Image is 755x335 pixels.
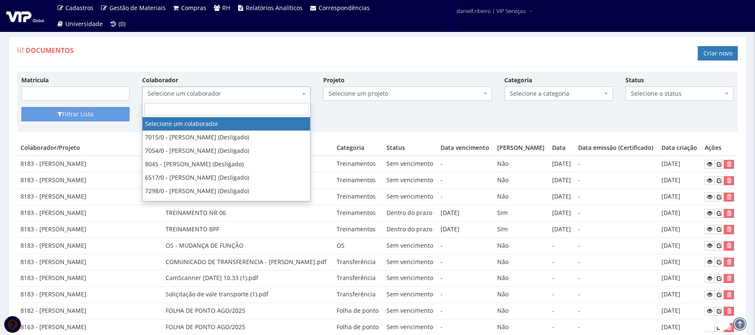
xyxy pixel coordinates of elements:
[494,156,549,172] td: Não
[162,205,334,221] td: TREINAMENTO NR 06
[143,157,310,171] li: 8045 - [PERSON_NAME] (Desligado)
[494,221,549,238] td: Sim
[162,303,334,319] td: FOLHA DE PONTO AGO/2025
[549,303,575,319] td: -
[575,156,659,172] td: -
[701,140,738,156] th: Ações
[658,221,701,238] td: [DATE]
[575,205,659,221] td: -
[457,7,526,15] span: danielf.ribeiro | VIP Serviços
[549,205,575,221] td: [DATE]
[658,173,701,189] td: [DATE]
[333,221,383,238] td: Treinamentos
[323,86,492,101] span: Selecione um projeto
[383,287,437,303] td: Sem vencimento
[333,254,383,270] td: Transferência
[383,221,437,238] td: Dentro do prazo
[333,303,383,319] td: Folha de ponto
[575,189,659,205] td: -
[549,140,575,156] th: Data
[549,254,575,270] td: -
[17,303,162,319] td: 8182 - [PERSON_NAME]
[383,205,437,221] td: Dentro do prazo
[575,303,659,319] td: -
[437,303,494,319] td: -
[575,287,659,303] td: -
[17,221,162,238] td: 8183 - [PERSON_NAME]
[383,303,437,319] td: Sem vencimento
[510,89,602,98] span: Selecione a categoria
[162,270,334,287] td: CamScanner [DATE] 10.33 (1).pdf
[575,140,659,156] th: Data emissão (Certificado)
[658,140,701,156] th: Data criação
[182,4,207,12] span: Compras
[494,270,549,287] td: Não
[494,140,549,156] th: [PERSON_NAME]
[143,117,310,131] li: Selecione um colaborador
[549,287,575,303] td: -
[143,198,310,211] li: 7347/0 - [PERSON_NAME] (Desligado)
[17,173,162,189] td: 8183 - [PERSON_NAME]
[494,287,549,303] td: Não
[6,10,44,22] img: logo
[437,254,494,270] td: -
[109,4,166,12] span: Gestão de Materiais
[575,221,659,238] td: -
[437,156,494,172] td: -
[333,205,383,221] td: Treinamentos
[162,238,334,254] td: OS - MUDANÇA DE FUNÇÃO
[21,107,130,121] button: Filtrar Lista
[658,238,701,254] td: [DATE]
[631,89,723,98] span: Selecione o status
[658,254,701,270] td: [DATE]
[323,76,345,84] label: Projeto
[53,16,106,32] a: Universidade
[549,156,575,172] td: [DATE]
[658,287,701,303] td: [DATE]
[333,238,383,254] td: OS
[162,254,334,270] td: COMUNICADO DE TRANSFERENCIA - [PERSON_NAME].pdf
[66,20,103,28] span: Universidade
[222,4,230,12] span: RH
[625,86,734,101] span: Selecione o status
[162,287,334,303] td: Soliçitação de vale transporte (1).pdf
[142,86,311,101] span: Selecione um colaborador
[658,205,701,221] td: [DATE]
[698,46,738,60] a: Criar novo
[333,270,383,287] td: Transferência
[383,238,437,254] td: Sem vencimento
[505,86,613,101] span: Selecione a categoria
[575,173,659,189] td: -
[21,76,49,84] label: Matrícula
[658,189,701,205] td: [DATE]
[17,156,162,172] td: 8183 - [PERSON_NAME]
[494,205,549,221] td: Sim
[329,89,481,98] span: Selecione um projeto
[383,254,437,270] td: Sem vencimento
[549,270,575,287] td: -
[494,189,549,205] td: Não
[17,189,162,205] td: 8183 - [PERSON_NAME]
[143,144,310,157] li: 7054/0 - [PERSON_NAME] (Desligado)
[575,270,659,287] td: -
[246,4,303,12] span: Relatórios Analíticos
[437,140,494,156] th: Data vencimento
[494,238,549,254] td: Não
[437,173,494,189] td: -
[143,131,310,144] li: 7015/0 - [PERSON_NAME] (Desligado)
[437,189,494,205] td: -
[383,270,437,287] td: Sem vencimento
[142,76,178,84] label: Colaborador
[17,205,162,221] td: 8183 - [PERSON_NAME]
[333,189,383,205] td: Treinamentos
[333,140,383,156] th: Categoria
[658,303,701,319] td: [DATE]
[17,140,162,156] th: Colaborador/Projeto
[575,238,659,254] td: -
[437,270,494,287] td: -
[17,254,162,270] td: 8183 - [PERSON_NAME]
[549,238,575,254] td: -
[17,270,162,287] td: 8183 - [PERSON_NAME]
[26,46,74,55] span: Documentos
[658,270,701,287] td: [DATE]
